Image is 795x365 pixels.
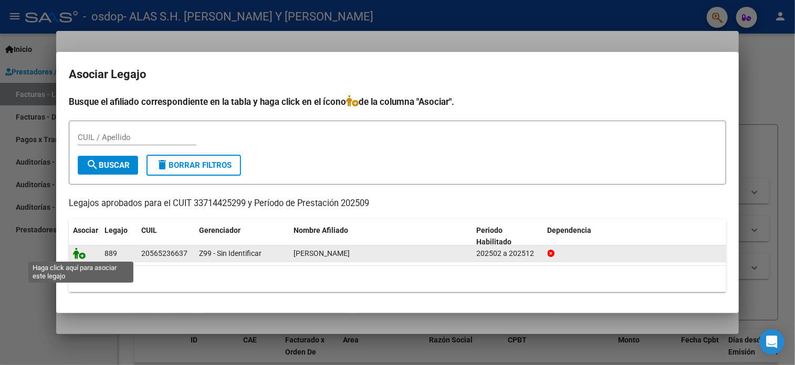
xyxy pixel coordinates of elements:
mat-icon: delete [156,158,169,171]
div: 202502 a 202512 [477,248,539,260]
button: Buscar [78,156,138,175]
span: CUIL [141,226,157,234]
datatable-header-cell: Dependencia [543,219,727,254]
div: 20565236637 [141,248,187,260]
span: Borrar Filtros [156,160,232,170]
datatable-header-cell: Gerenciador [195,219,289,254]
span: 889 [104,249,117,257]
span: Dependencia [548,226,592,234]
span: Legajo [104,226,128,234]
span: Z99 - Sin Identificar [199,249,261,257]
span: Gerenciador [199,226,240,234]
datatable-header-cell: Periodo Habilitado [473,219,543,254]
mat-icon: search [86,158,99,171]
button: Borrar Filtros [147,155,241,176]
datatable-header-cell: CUIL [137,219,195,254]
datatable-header-cell: Nombre Afiliado [289,219,473,254]
span: Periodo Habilitado [477,226,512,246]
p: Legajos aprobados para el CUIT 33714425299 y Período de Prestación 202509 [69,197,726,210]
span: SCHEFFER FABRIZIO ISMAEL [294,249,350,257]
span: Nombre Afiliado [294,226,348,234]
h2: Asociar Legajo [69,65,726,84]
h4: Busque el afiliado correspondiente en la tabla y haga click en el ícono de la columna "Asociar". [69,95,726,109]
datatable-header-cell: Legajo [100,219,137,254]
div: Open Intercom Messenger [759,329,784,355]
datatable-header-cell: Asociar [69,219,100,254]
div: 1 registros [69,266,726,292]
span: Asociar [73,226,98,234]
span: Buscar [86,160,130,170]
